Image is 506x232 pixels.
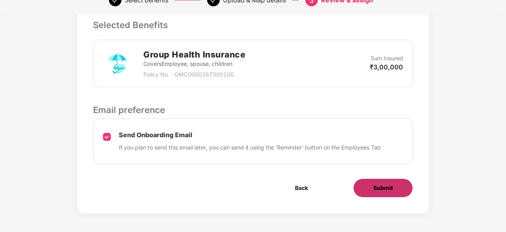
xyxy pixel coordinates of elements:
button: Submit [353,178,413,197]
p: Send Onboarding Email [119,131,381,139]
p: Covers Employee, spouse, children [143,59,245,68]
img: svg+xml;base64,PHN2ZyB4bWxucz0iaHR0cDovL3d3dy53My5vcmcvMjAwMC9zdmciIHdpZHRoPSI3MiIgaGVpZ2h0PSI3Mi... [103,49,131,78]
p: ₹3,00,000 [370,63,403,71]
span: Submit [373,184,393,192]
p: If you plan to send this email later, you can send it using the ‘Reminder’ button on the Employee... [119,143,381,152]
p: Selected Benefits [93,18,413,32]
p: Email preference [93,103,413,117]
button: Back [275,178,328,197]
span: Back [295,184,308,192]
p: Sum Insured [371,54,403,63]
p: Policy No. - GMC0000387000100 [143,70,245,79]
h2: Group Health Insurance [143,48,245,61]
